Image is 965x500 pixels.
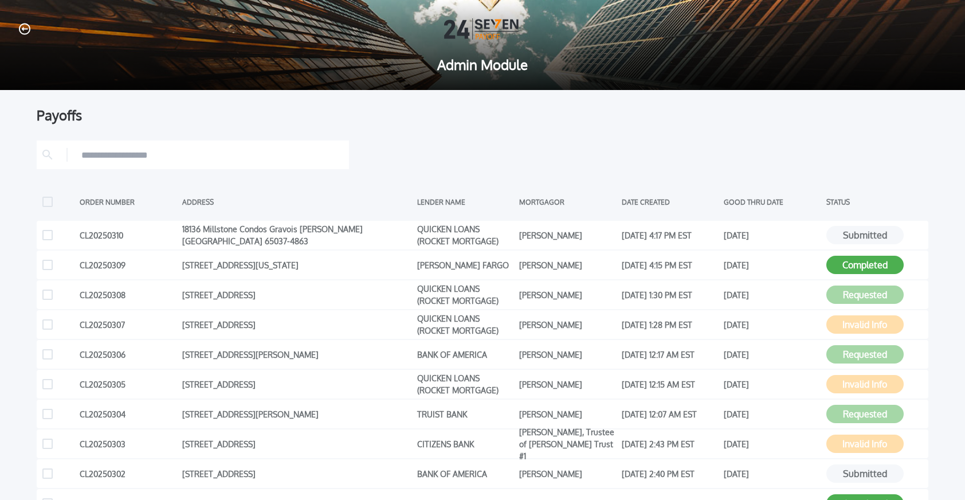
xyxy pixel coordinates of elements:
div: CITIZENS BANK [417,435,514,452]
div: [STREET_ADDRESS][PERSON_NAME] [182,405,411,423]
button: Submitted [826,464,904,483]
div: [STREET_ADDRESS] [182,465,411,482]
div: STATUS [826,193,923,210]
button: Requested [826,286,904,304]
div: CL20250302 [80,465,176,482]
button: Invalid Info [826,435,904,453]
div: QUICKEN LOANS (ROCKET MORTGAGE) [417,286,514,303]
button: Invalid Info [826,315,904,334]
div: MORTGAGOR [519,193,616,210]
div: [DATE] 12:17 AM EST [622,346,719,363]
div: [DATE] 4:15 PM EST [622,256,719,274]
button: Submitted [826,226,904,244]
span: Admin Module [18,58,947,72]
div: [DATE] 12:07 AM EST [622,405,719,423]
div: QUICKEN LOANS (ROCKET MORTGAGE) [417,316,514,333]
div: [DATE] [724,405,821,423]
div: CL20250306 [80,346,176,363]
div: [PERSON_NAME] [519,376,616,393]
div: Payoffs [37,108,928,122]
div: CL20250308 [80,286,176,303]
div: [DATE] 2:43 PM EST [622,435,719,452]
div: [PERSON_NAME] [519,405,616,423]
div: 18136 Millstone Condos Gravois [PERSON_NAME] [GEOGRAPHIC_DATA] 65037-4863 [182,226,411,244]
div: ADDRESS [182,193,411,210]
div: [PERSON_NAME] FARGO [417,256,514,274]
div: BANK OF AMERICA [417,465,514,482]
div: [DATE] [724,286,821,303]
div: [DATE] 2:40 PM EST [622,465,719,482]
div: [STREET_ADDRESS] [182,286,411,303]
div: [DATE] 1:28 PM EST [622,316,719,333]
div: [STREET_ADDRESS] [182,376,411,393]
div: [PERSON_NAME] [519,316,616,333]
div: [DATE] [724,435,821,452]
div: [STREET_ADDRESS] [182,435,411,452]
div: QUICKEN LOANS (ROCKET MORTGAGE) [417,226,514,244]
div: CL20250310 [80,226,176,244]
div: [DATE] [724,316,821,333]
div: CL20250307 [80,316,176,333]
div: [DATE] [724,226,821,244]
div: [STREET_ADDRESS][PERSON_NAME] [182,346,411,363]
div: DATE CREATED [622,193,719,210]
div: [DATE] [724,465,821,482]
div: LENDER NAME [417,193,514,210]
div: QUICKEN LOANS (ROCKET MORTGAGE) [417,376,514,393]
div: CL20250304 [80,405,176,423]
div: [STREET_ADDRESS][US_STATE] [182,256,411,274]
button: Completed [826,256,904,274]
div: BANK OF AMERICA [417,346,514,363]
div: [PERSON_NAME] [519,286,616,303]
div: [PERSON_NAME] [519,346,616,363]
div: [DATE] 4:17 PM EST [622,226,719,244]
div: [PERSON_NAME] [519,256,616,274]
button: Invalid Info [826,375,904,393]
div: [DATE] 12:15 AM EST [622,376,719,393]
button: Requested [826,405,904,423]
div: CL20250309 [80,256,176,274]
button: Requested [826,345,904,364]
img: Logo [444,18,521,40]
div: [PERSON_NAME], Trustee of [PERSON_NAME] Trust #1 [519,435,616,452]
div: ORDER NUMBER [80,193,176,210]
div: TRUIST BANK [417,405,514,423]
div: [STREET_ADDRESS] [182,316,411,333]
div: [PERSON_NAME] [519,465,616,482]
div: CL20250303 [80,435,176,452]
div: [DATE] 1:30 PM EST [622,286,719,303]
div: [PERSON_NAME] [519,226,616,244]
div: [DATE] [724,376,821,393]
div: [DATE] [724,346,821,363]
div: GOOD THRU DATE [724,193,821,210]
div: [DATE] [724,256,821,274]
div: CL20250305 [80,376,176,393]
